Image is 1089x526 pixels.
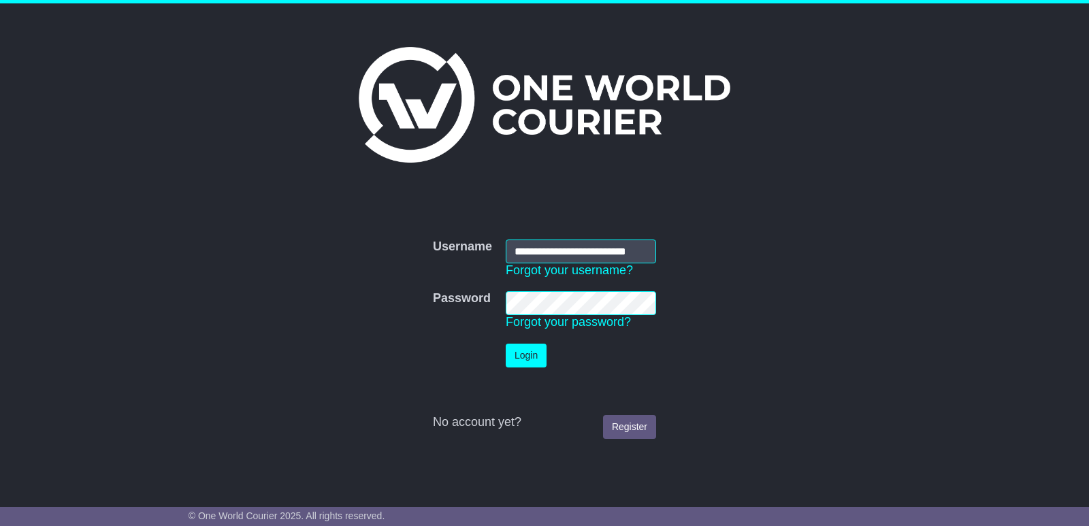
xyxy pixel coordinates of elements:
[433,415,656,430] div: No account yet?
[603,415,656,439] a: Register
[359,47,730,163] img: One World
[506,344,547,367] button: Login
[506,315,631,329] a: Forgot your password?
[189,510,385,521] span: © One World Courier 2025. All rights reserved.
[433,240,492,254] label: Username
[506,263,633,277] a: Forgot your username?
[433,291,491,306] label: Password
